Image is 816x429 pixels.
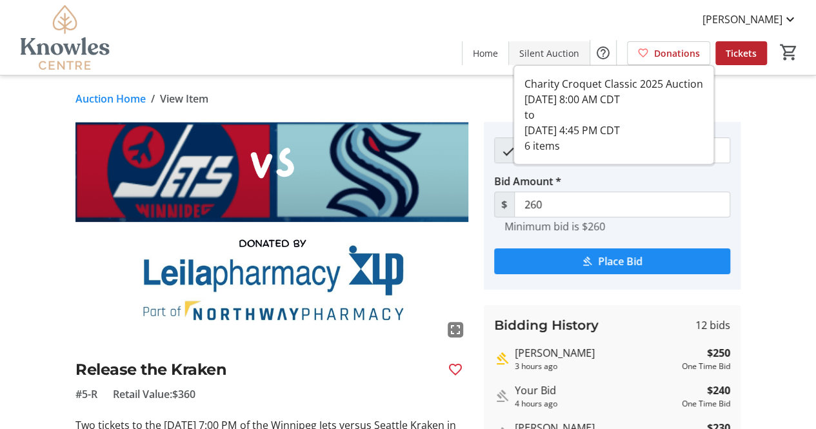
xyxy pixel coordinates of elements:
tr-hint: Minimum bid is $260 [504,220,605,233]
div: Charity Croquet Classic 2025 Auction [524,76,703,92]
div: [DATE] 4:45 PM CDT [524,123,703,138]
span: View Item [160,91,208,106]
button: Cart [777,41,801,64]
span: Place Bid [598,254,642,269]
span: $ [494,192,515,217]
mat-icon: Highest bid [494,351,510,366]
strong: $250 [707,345,730,361]
div: One Time Bid [682,398,730,410]
a: Donations [627,41,710,65]
label: Bid Amount * [494,174,561,189]
div: 6 items [524,138,703,154]
div: Your Bid [515,383,677,398]
button: Place Bid [494,248,730,274]
span: #5-R [75,386,97,402]
h3: Bidding History [494,315,599,335]
a: Home [463,41,508,65]
span: Silent Auction [519,46,579,60]
mat-icon: fullscreen [448,322,463,337]
div: [PERSON_NAME] [515,345,677,361]
img: Knowles Centre's Logo [8,5,123,70]
a: Tickets [715,41,767,65]
div: 4 hours ago [515,398,677,410]
a: Auction Home [75,91,146,106]
span: [PERSON_NAME] [702,12,782,27]
div: One Time Bid [682,361,730,372]
span: Home [473,46,498,60]
div: 3 hours ago [515,361,677,372]
mat-icon: Outbid [494,388,510,404]
div: [DATE] 8:00 AM CDT [524,92,703,107]
span: Retail Value: $360 [113,386,195,402]
span: Tickets [726,46,757,60]
button: [PERSON_NAME] [692,9,808,30]
h2: Release the Kraken [75,358,437,381]
a: Silent Auction [509,41,590,65]
strong: $240 [707,383,730,398]
div: to [524,107,703,123]
button: Favourite [443,357,468,383]
button: Help [590,40,616,66]
span: 12 bids [695,317,730,333]
img: Image [75,122,468,343]
span: / [151,91,155,106]
span: Donations [654,46,700,60]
